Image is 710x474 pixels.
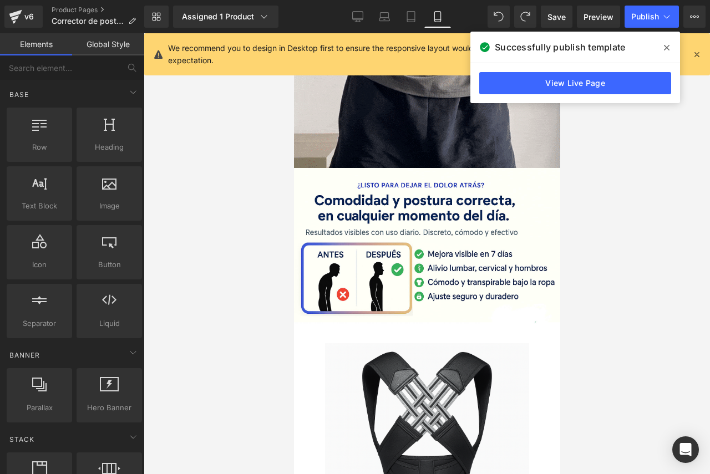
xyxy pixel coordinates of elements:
[398,6,424,28] a: Tablet
[80,259,139,271] span: Button
[168,42,641,67] p: We recommend you to design in Desktop first to ensure the responsive layout would display correct...
[547,11,566,23] span: Save
[80,141,139,153] span: Heading
[10,141,69,153] span: Row
[8,350,41,360] span: Banner
[344,6,371,28] a: Desktop
[577,6,620,28] a: Preview
[52,6,145,14] a: Product Pages
[10,402,69,414] span: Parallax
[80,402,139,414] span: Hero Banner
[479,72,671,94] a: View Live Page
[683,6,706,28] button: More
[625,6,679,28] button: Publish
[672,436,699,463] div: Open Intercom Messenger
[4,6,43,28] a: v6
[495,40,625,54] span: Successfully publish template
[371,6,398,28] a: Laptop
[8,89,30,100] span: Base
[10,318,69,329] span: Separator
[488,6,510,28] button: Undo
[8,434,35,445] span: Stack
[52,17,124,26] span: Corrector de postura
[72,33,144,55] a: Global Style
[10,259,69,271] span: Icon
[22,9,36,24] div: v6
[144,6,169,28] a: New Library
[182,11,270,22] div: Assigned 1 Product
[514,6,536,28] button: Redo
[10,200,69,212] span: Text Block
[424,6,451,28] a: Mobile
[631,12,659,21] span: Publish
[80,318,139,329] span: Liquid
[80,200,139,212] span: Image
[584,11,613,23] span: Preview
